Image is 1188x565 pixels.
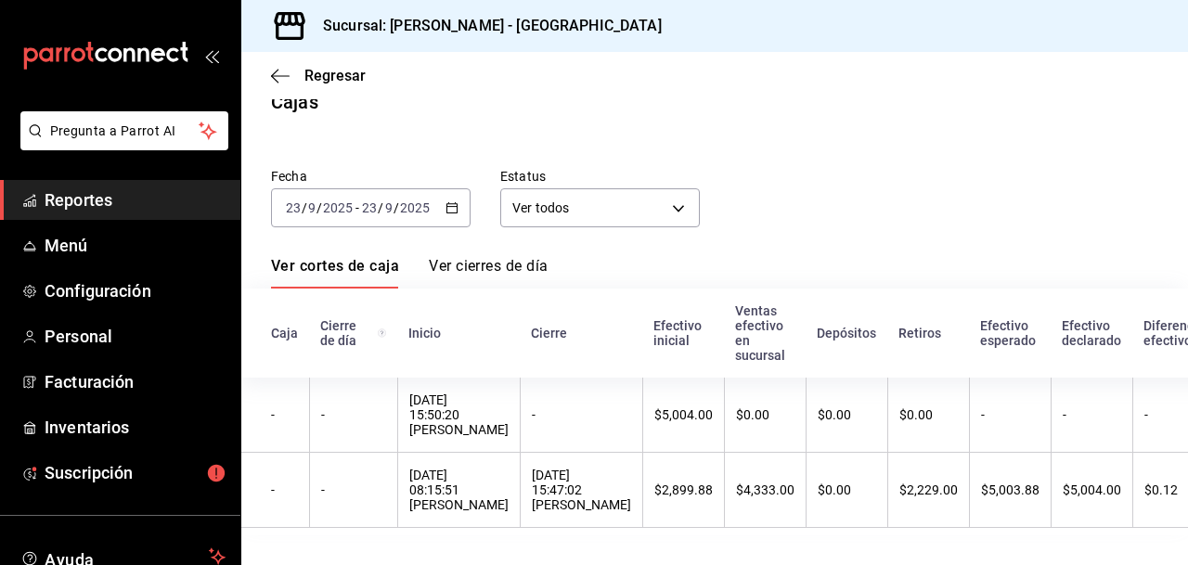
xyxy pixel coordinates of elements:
[321,482,386,497] div: -
[320,318,386,348] div: Cierre de día
[981,407,1039,422] div: -
[302,200,307,215] span: /
[408,326,509,340] div: Inicio
[308,15,662,37] h3: Sucursal: [PERSON_NAME] - [GEOGRAPHIC_DATA]
[818,407,876,422] div: $0.00
[500,188,700,227] div: Ver todos
[45,233,226,258] span: Menú
[532,468,631,512] div: [DATE] 15:47:02 [PERSON_NAME]
[1063,482,1121,497] div: $5,004.00
[316,200,322,215] span: /
[271,257,399,289] a: Ver cortes de caja
[355,200,359,215] span: -
[899,407,958,422] div: $0.00
[271,170,471,183] label: Fecha
[204,48,219,63] button: open_drawer_menu
[981,482,1039,497] div: $5,003.88
[653,318,713,348] div: Efectivo inicial
[500,170,700,183] label: Estatus
[271,407,298,422] div: -
[409,468,509,512] div: [DATE] 08:15:51 [PERSON_NAME]
[13,135,228,154] a: Pregunta a Parrot AI
[378,200,383,215] span: /
[1062,318,1121,348] div: Efectivo declarado
[271,67,366,84] button: Regresar
[817,326,876,340] div: Depósitos
[304,67,366,84] span: Regresar
[45,324,226,349] span: Personal
[1063,407,1121,422] div: -
[361,200,378,215] input: --
[394,200,399,215] span: /
[271,326,298,340] div: Caja
[271,482,298,497] div: -
[429,257,548,289] a: Ver cierres de día
[736,482,794,497] div: $4,333.00
[654,407,713,422] div: $5,004.00
[898,326,958,340] div: Retiros
[818,482,876,497] div: $0.00
[45,187,226,212] span: Reportes
[271,88,318,116] div: Cajas
[271,257,548,289] div: navigation tabs
[378,326,386,340] svg: El número de cierre de día es consecutivo y consolida todos los cortes de caja previos en un únic...
[322,200,354,215] input: ----
[409,392,509,437] div: [DATE] 15:50:20 [PERSON_NAME]
[50,122,200,141] span: Pregunta a Parrot AI
[654,482,713,497] div: $2,899.88
[531,326,631,340] div: Cierre
[20,111,228,150] button: Pregunta a Parrot AI
[384,200,394,215] input: --
[532,407,631,422] div: -
[735,303,794,363] div: Ventas efectivo en sucursal
[45,415,226,440] span: Inventarios
[736,407,794,422] div: $0.00
[45,278,226,303] span: Configuración
[399,200,431,215] input: ----
[980,318,1039,348] div: Efectivo esperado
[45,369,226,394] span: Facturación
[45,460,226,485] span: Suscripción
[321,407,386,422] div: -
[899,482,958,497] div: $2,229.00
[307,200,316,215] input: --
[285,200,302,215] input: --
